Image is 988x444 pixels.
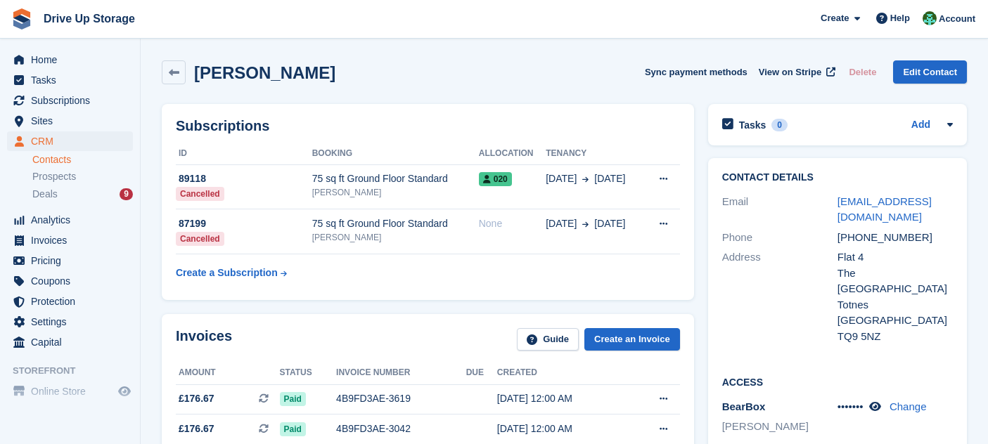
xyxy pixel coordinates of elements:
[31,251,115,270] span: Pricing
[890,400,927,412] a: Change
[838,313,953,329] div: [GEOGRAPHIC_DATA]
[753,60,838,84] a: View on Stripe
[939,12,975,26] span: Account
[722,374,953,388] h2: Access
[179,422,214,436] span: £176.67
[843,60,882,84] button: Delete
[497,362,629,384] th: Created
[336,422,466,436] div: 4B9FD3AE-3042
[312,216,479,231] div: 75 sq ft Ground Floor Standard
[497,391,629,406] div: [DATE] 12:00 AM
[31,210,115,230] span: Analytics
[771,119,788,131] div: 0
[7,131,133,151] a: menu
[32,170,76,183] span: Prospects
[32,187,133,202] a: Deals 9
[584,328,680,351] a: Create an Invoice
[838,249,953,266] div: Flat 4
[838,400,864,412] span: •••••••
[7,312,133,332] a: menu
[38,7,141,30] a: Drive Up Storage
[31,70,115,90] span: Tasks
[923,11,937,25] img: Camille
[893,60,967,84] a: Edit Contact
[517,328,579,351] a: Guide
[176,187,224,201] div: Cancelled
[7,91,133,110] a: menu
[497,422,629,436] div: [DATE] 12:00 AM
[11,8,32,30] img: stora-icon-8386f47178a22dfd0bd8f6a31ec36ba5ce8667c1dd55bd0f319d3a0aa187defe.svg
[7,251,133,270] a: menu
[31,381,115,401] span: Online Store
[759,65,821,79] span: View on Stripe
[722,230,838,246] div: Phone
[31,50,115,70] span: Home
[466,362,497,384] th: Due
[479,172,512,186] span: 020
[838,266,953,297] div: The [GEOGRAPHIC_DATA]
[31,131,115,151] span: CRM
[546,143,643,165] th: Tenancy
[722,249,838,344] div: Address
[13,364,140,378] span: Storefront
[116,383,133,400] a: Preview store
[32,169,133,184] a: Prospects
[7,50,133,70] a: menu
[479,143,546,165] th: Allocation
[32,153,133,166] a: Contacts
[280,422,306,436] span: Paid
[120,188,133,200] div: 9
[838,195,932,223] a: [EMAIL_ADDRESS][DOMAIN_NAME]
[176,216,312,231] div: 87199
[722,194,838,226] div: Email
[176,118,680,134] h2: Subscriptions
[479,216,546,231] div: None
[722,400,766,412] span: BearBox
[7,292,133,311] a: menu
[838,329,953,345] div: TQ9 5NZ
[312,186,479,199] div: [PERSON_NAME]
[31,292,115,311] span: Protection
[312,231,479,244] div: [PERSON_NAME]
[336,391,466,406] div: 4B9FD3AE-3619
[594,216,625,231] span: [DATE]
[7,381,133,401] a: menu
[722,172,953,183] h2: Contact Details
[31,271,115,291] span: Coupons
[176,232,224,246] div: Cancelled
[179,391,214,406] span: £176.67
[7,271,133,291] a: menu
[31,230,115,250] span: Invoices
[739,119,766,131] h2: Tasks
[7,210,133,230] a: menu
[594,171,625,186] span: [DATE]
[32,188,58,201] span: Deals
[722,419,838,435] li: [PERSON_NAME]
[176,171,312,186] div: 89118
[821,11,849,25] span: Create
[838,230,953,246] div: [PHONE_NUMBER]
[31,91,115,110] span: Subscriptions
[7,111,133,131] a: menu
[280,392,306,406] span: Paid
[280,362,337,384] th: Status
[176,266,278,280] div: Create a Subscription
[31,312,115,332] span: Settings
[7,332,133,352] a: menu
[911,117,930,133] a: Add
[312,171,479,186] div: 75 sq ft Ground Floor Standard
[176,328,232,351] h2: Invoices
[838,297,953,313] div: Totnes
[645,60,748,84] button: Sync payment methods
[890,11,910,25] span: Help
[176,362,280,384] th: Amount
[546,216,577,231] span: [DATE]
[7,230,133,250] a: menu
[336,362,466,384] th: Invoice number
[194,63,335,82] h2: [PERSON_NAME]
[176,143,312,165] th: ID
[176,260,287,286] a: Create a Subscription
[546,171,577,186] span: [DATE]
[31,332,115,352] span: Capital
[31,111,115,131] span: Sites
